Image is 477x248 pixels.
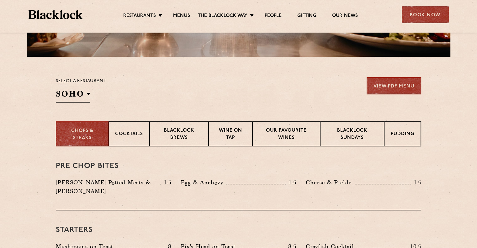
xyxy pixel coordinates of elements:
[56,77,106,85] p: Select a restaurant
[56,226,421,234] h3: Starters
[391,131,414,139] p: Pudding
[198,13,247,20] a: The Blacklock Way
[286,178,296,187] p: 1.5
[306,178,355,187] p: Cheese & Pickle
[29,10,83,19] img: BL_Textured_Logo-footer-cropped.svg
[56,178,160,196] p: [PERSON_NAME] Potted Meats & [PERSON_NAME]
[123,13,156,20] a: Restaurants
[56,88,90,103] h2: SOHO
[265,13,282,20] a: People
[327,127,378,142] p: Blacklock Sundays
[156,127,202,142] p: Blacklock Brews
[259,127,313,142] p: Our favourite wines
[181,178,226,187] p: Egg & Anchovy
[402,6,449,23] div: Book Now
[161,178,172,187] p: 1.5
[367,77,421,94] a: View PDF Menu
[173,13,190,20] a: Menus
[411,178,421,187] p: 1.5
[63,128,102,142] p: Chops & Steaks
[115,131,143,139] p: Cocktails
[332,13,358,20] a: Our News
[297,13,316,20] a: Gifting
[56,162,421,170] h3: Pre Chop Bites
[215,127,246,142] p: Wine on Tap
